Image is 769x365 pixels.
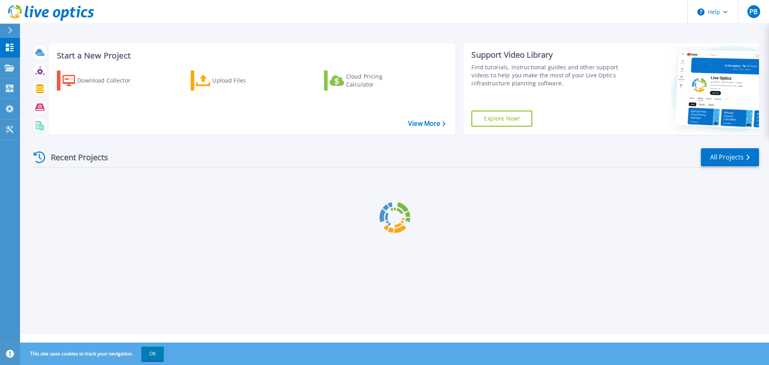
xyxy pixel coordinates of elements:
span: PB [749,8,757,15]
div: Support Video Library [471,50,622,60]
div: Download Collector [77,73,141,89]
a: View More [408,120,445,127]
span: This site uses cookies to track your navigation. [22,347,164,361]
div: Upload Files [212,73,276,89]
div: Recent Projects [31,147,119,167]
a: Explore Now! [471,111,532,127]
h3: Start a New Project [57,51,445,60]
div: Cloud Pricing Calculator [346,73,410,89]
button: OK [141,347,164,361]
a: Upload Files [191,71,280,91]
a: All Projects [701,148,759,166]
div: Find tutorials, instructional guides and other support videos to help you make the most of your L... [471,63,622,87]
a: Download Collector [57,71,146,91]
a: Cloud Pricing Calculator [324,71,413,91]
